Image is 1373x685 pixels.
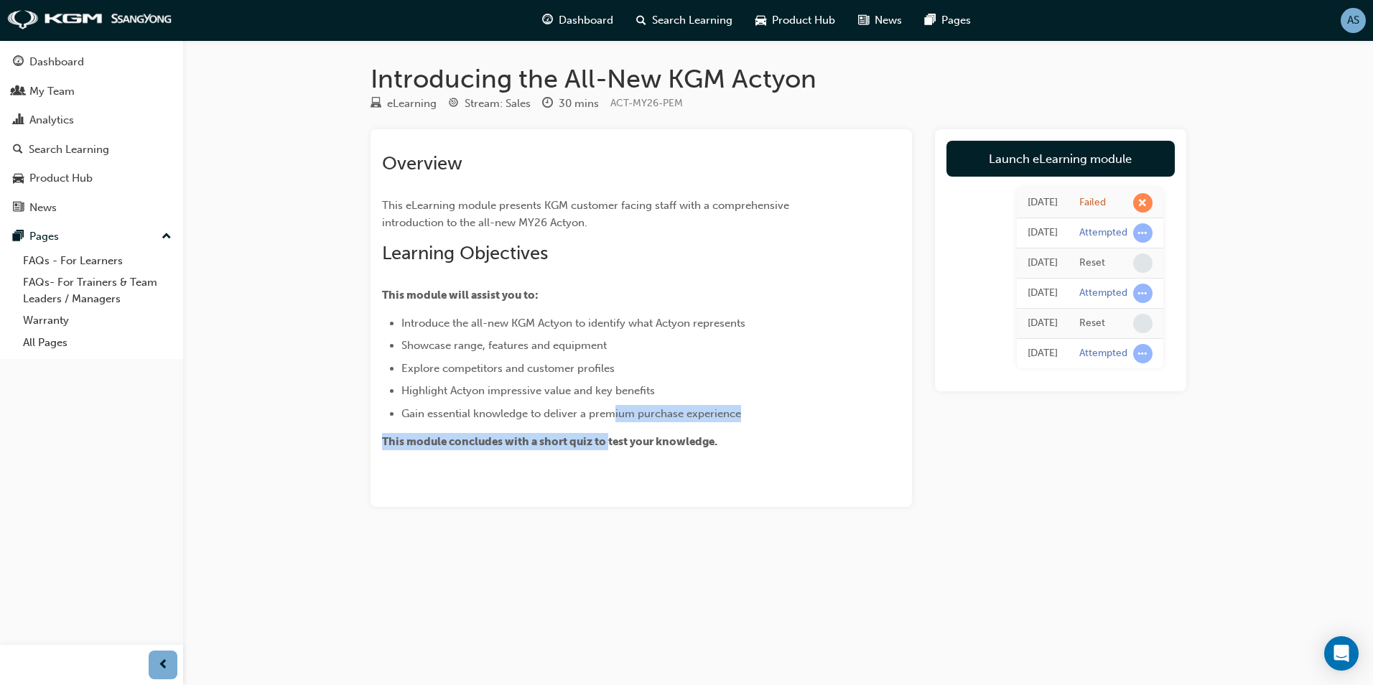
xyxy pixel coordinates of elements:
span: guage-icon [13,56,24,69]
a: My Team [6,78,177,105]
a: Product Hub [6,165,177,192]
span: learningRecordVerb_ATTEMPT-icon [1133,284,1153,303]
div: Duration [542,95,599,113]
span: search-icon [636,11,646,29]
div: Search Learning [29,141,109,158]
div: Type [371,95,437,113]
span: Introduce the all-new KGM Actyon to identify what Actyon represents [401,317,745,330]
span: learningRecordVerb_FAIL-icon [1133,193,1153,213]
a: Analytics [6,107,177,134]
span: chart-icon [13,114,24,127]
div: Stream: Sales [465,95,531,112]
span: guage-icon [542,11,553,29]
div: eLearning [387,95,437,112]
a: Search Learning [6,136,177,163]
span: search-icon [13,144,23,157]
a: News [6,195,177,221]
div: Wed Aug 13 2025 10:09:07 GMT+1000 (Australian Eastern Standard Time) [1028,345,1058,362]
a: FAQs - For Learners [17,250,177,272]
div: 30 mins [559,95,599,112]
a: FAQs- For Trainers & Team Leaders / Managers [17,271,177,309]
button: Pages [6,223,177,250]
span: learningRecordVerb_ATTEMPT-icon [1133,223,1153,243]
div: Dashboard [29,54,84,70]
div: Reset [1079,317,1105,330]
span: pages-icon [925,11,936,29]
a: Launch eLearning module [946,141,1175,177]
span: News [875,12,902,29]
span: Search Learning [652,12,732,29]
a: search-iconSearch Learning [625,6,744,35]
span: This module will assist you to: [382,289,539,302]
span: news-icon [858,11,869,29]
button: AS [1341,8,1366,33]
a: Dashboard [6,49,177,75]
button: DashboardMy TeamAnalyticsSearch LearningProduct HubNews [6,46,177,223]
span: prev-icon [158,656,169,674]
div: Product Hub [29,170,93,187]
span: learningResourceType_ELEARNING-icon [371,98,381,111]
span: Showcase range, features and equipment [401,339,607,352]
span: Learning Objectives [382,242,548,264]
div: Attempted [1079,347,1127,360]
div: Thu Aug 14 2025 15:24:42 GMT+1000 (Australian Eastern Standard Time) [1028,315,1058,332]
a: All Pages [17,332,177,354]
a: news-iconNews [847,6,913,35]
span: car-icon [755,11,766,29]
span: up-icon [162,228,172,246]
div: Attempted [1079,286,1127,300]
span: Pages [941,12,971,29]
div: Reset [1079,256,1105,270]
div: Failed [1079,196,1106,210]
span: car-icon [13,172,24,185]
div: Attempted [1079,226,1127,240]
div: Open Intercom Messenger [1324,636,1359,671]
a: Warranty [17,309,177,332]
span: clock-icon [542,98,553,111]
span: people-icon [13,85,24,98]
span: Dashboard [559,12,613,29]
span: Gain essential knowledge to deliver a premium purchase experience [401,407,741,420]
div: Thu Aug 14 2025 15:43:00 GMT+1000 (Australian Eastern Standard Time) [1028,195,1058,211]
h1: Introducing the All-New KGM Actyon [371,63,1186,95]
span: Overview [382,152,462,174]
img: kgm [7,10,172,30]
span: news-icon [13,202,24,215]
span: learningRecordVerb_NONE-icon [1133,314,1153,333]
span: Highlight Actyon impressive value and key benefits [401,384,655,397]
div: Thu Aug 14 2025 15:24:44 GMT+1000 (Australian Eastern Standard Time) [1028,285,1058,302]
span: Explore competitors and customer profiles [401,362,615,375]
div: Thu Aug 14 2025 15:29:31 GMT+1000 (Australian Eastern Standard Time) [1028,255,1058,271]
span: This eLearning module presents KGM customer facing staff with a comprehensive introduction to the... [382,199,792,229]
div: Pages [29,228,59,245]
span: target-icon [448,98,459,111]
a: guage-iconDashboard [531,6,625,35]
span: learningRecordVerb_ATTEMPT-icon [1133,344,1153,363]
span: Learning resource code [610,97,683,109]
a: pages-iconPages [913,6,982,35]
div: Analytics [29,112,74,129]
span: learningRecordVerb_NONE-icon [1133,253,1153,273]
span: Product Hub [772,12,835,29]
span: AS [1347,12,1359,29]
div: News [29,200,57,216]
a: car-iconProduct Hub [744,6,847,35]
div: Stream [448,95,531,113]
span: This module concludes with a short quiz to test your knowledge. [382,435,717,448]
div: My Team [29,83,75,100]
span: pages-icon [13,230,24,243]
div: Thu Aug 14 2025 15:29:32 GMT+1000 (Australian Eastern Standard Time) [1028,225,1058,241]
